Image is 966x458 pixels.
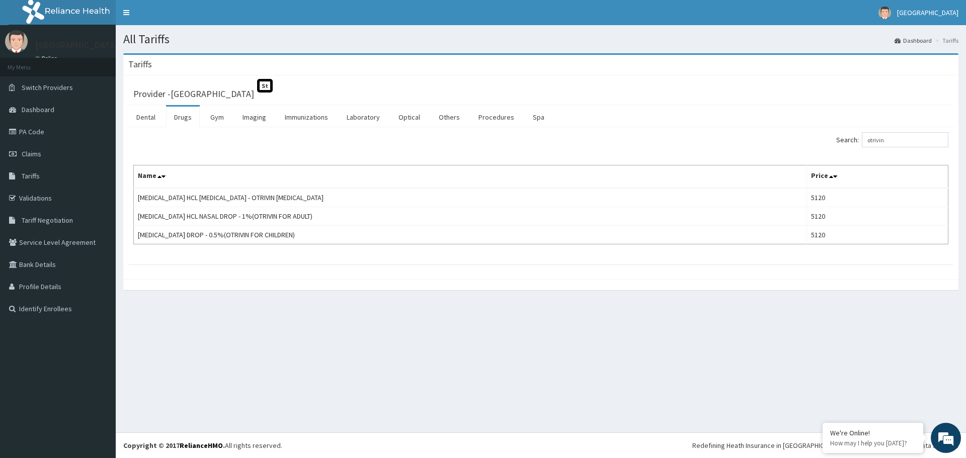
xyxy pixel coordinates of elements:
[180,441,223,450] a: RelianceHMO
[470,107,522,128] a: Procedures
[35,41,118,50] p: [GEOGRAPHIC_DATA]
[431,107,468,128] a: Others
[895,36,932,45] a: Dashboard
[897,8,958,17] span: [GEOGRAPHIC_DATA]
[807,188,948,207] td: 5120
[830,428,916,437] div: We're Online!
[116,432,966,458] footer: All rights reserved.
[390,107,428,128] a: Optical
[123,33,958,46] h1: All Tariffs
[22,171,40,180] span: Tariffs
[134,207,807,226] td: [MEDICAL_DATA] HCL NASAL DROP - 1%(OTRIVIN FOR ADULT)
[692,440,958,450] div: Redefining Heath Insurance in [GEOGRAPHIC_DATA] using Telemedicine and Data Science!
[807,165,948,189] th: Price
[22,149,41,158] span: Claims
[933,36,958,45] li: Tariffs
[128,60,152,69] h3: Tariffs
[134,165,807,189] th: Name
[257,79,273,93] span: St
[166,107,200,128] a: Drugs
[123,441,225,450] strong: Copyright © 2017 .
[277,107,336,128] a: Immunizations
[807,226,948,244] td: 5120
[133,89,254,99] h3: Provider - [GEOGRAPHIC_DATA]
[339,107,388,128] a: Laboratory
[862,132,948,147] input: Search:
[5,30,28,53] img: User Image
[134,188,807,207] td: [MEDICAL_DATA] HCL [MEDICAL_DATA] - OTRIVIN [MEDICAL_DATA]
[202,107,232,128] a: Gym
[134,226,807,244] td: [MEDICAL_DATA] DROP - 0.5%(OTRIVIN FOR CHILDREN)
[878,7,891,19] img: User Image
[234,107,274,128] a: Imaging
[830,439,916,447] p: How may I help you today?
[128,107,164,128] a: Dental
[807,207,948,226] td: 5120
[22,105,54,114] span: Dashboard
[22,216,73,225] span: Tariff Negotiation
[22,83,73,92] span: Switch Providers
[35,55,59,62] a: Online
[836,132,948,147] label: Search:
[525,107,552,128] a: Spa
